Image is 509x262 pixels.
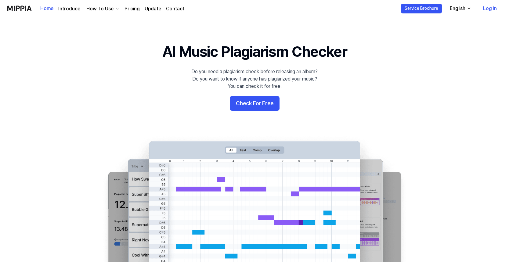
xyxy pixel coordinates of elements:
[145,5,161,13] a: Update
[85,5,120,13] button: How To Use
[125,5,140,13] a: Pricing
[58,5,80,13] a: Introduce
[401,4,442,13] button: Service Brochure
[230,96,280,111] button: Check For Free
[191,68,318,90] div: Do you need a plagiarism check before releasing an album? Do you want to know if anyone has plagi...
[85,5,115,13] div: How To Use
[449,5,467,12] div: English
[162,41,347,62] h1: AI Music Plagiarism Checker
[445,2,475,15] button: English
[40,0,53,17] a: Home
[166,5,184,13] a: Contact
